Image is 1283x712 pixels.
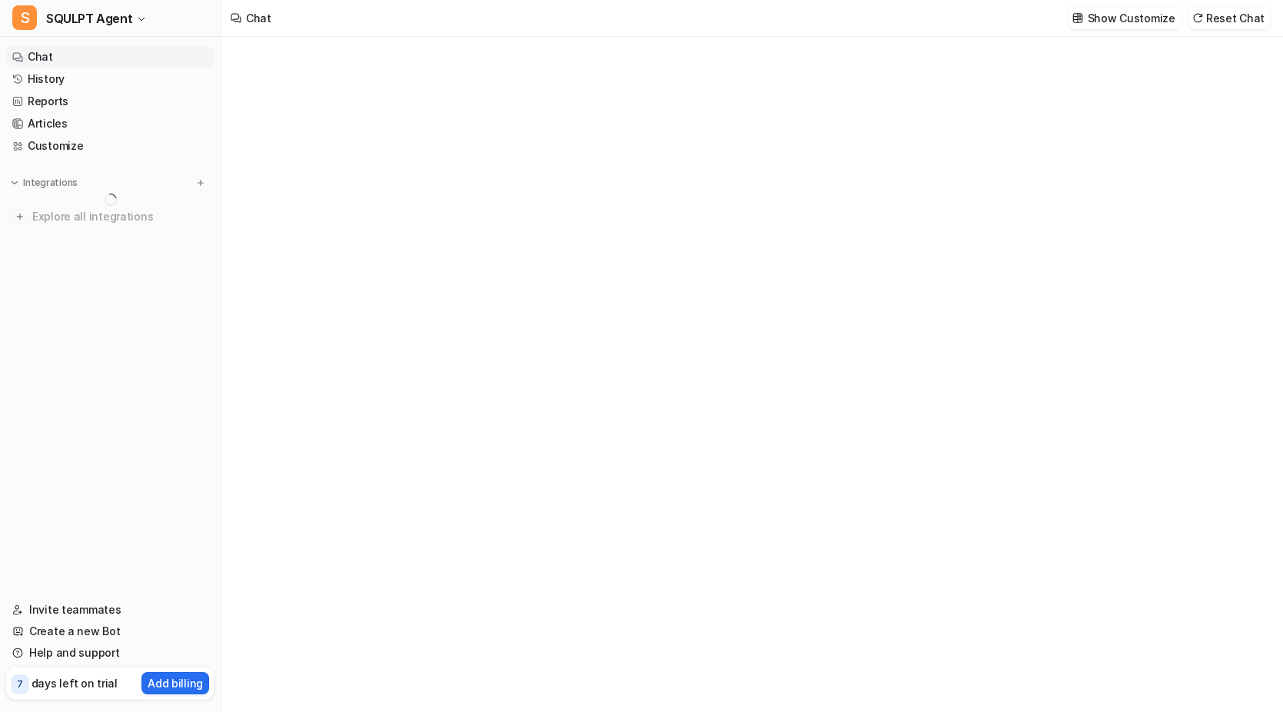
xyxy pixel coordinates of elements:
img: explore all integrations [12,209,28,224]
button: Reset Chat [1188,7,1271,29]
div: Chat [246,10,271,26]
img: customize [1072,12,1083,24]
a: Explore all integrations [6,206,214,227]
img: expand menu [9,177,20,188]
a: Help and support [6,642,214,664]
button: Show Customize [1068,7,1182,29]
button: Add billing [141,672,209,694]
a: History [6,68,214,90]
button: Integrations [6,175,82,190]
a: Customize [6,135,214,157]
p: Add billing [148,675,203,691]
a: Invite teammates [6,599,214,621]
p: Show Customize [1088,10,1175,26]
img: reset [1192,12,1203,24]
a: Articles [6,113,214,134]
img: menu_add.svg [195,177,206,188]
a: Reports [6,91,214,112]
a: Chat [6,46,214,68]
p: 7 [17,677,23,691]
span: Explore all integrations [32,204,208,229]
p: Integrations [23,177,78,189]
p: days left on trial [32,675,118,691]
span: SQULPT Agent [46,8,132,29]
span: S [12,5,37,30]
a: Create a new Bot [6,621,214,642]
